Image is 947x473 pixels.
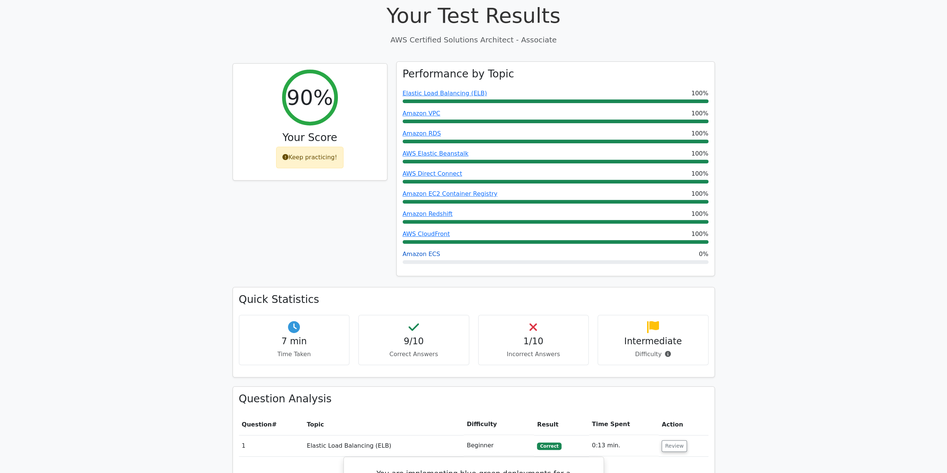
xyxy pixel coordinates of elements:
[403,230,450,237] a: AWS CloudFront
[464,414,534,435] th: Difficulty
[691,89,708,98] span: 100%
[403,190,498,197] a: Amazon EC2 Container Registry
[304,414,464,435] th: Topic
[484,336,583,347] h4: 1/10
[242,421,272,428] span: Question
[403,150,468,157] a: AWS Elastic Beanstalk
[691,109,708,118] span: 100%
[604,336,702,347] h4: Intermediate
[589,414,659,435] th: Time Spent
[589,435,659,456] td: 0:13 min.
[691,129,708,138] span: 100%
[365,350,463,359] p: Correct Answers
[691,169,708,178] span: 100%
[534,414,589,435] th: Result
[403,90,487,97] a: Elastic Load Balancing (ELB)
[276,147,343,168] div: Keep practicing!
[239,393,708,405] h3: Question Analysis
[287,85,333,110] h2: 90%
[403,210,453,217] a: Amazon Redshift
[365,336,463,347] h4: 9/10
[403,110,441,117] a: Amazon VPC
[239,131,381,144] h3: Your Score
[691,210,708,218] span: 100%
[233,3,715,28] h1: Your Test Results
[604,350,702,359] p: Difficulty
[691,149,708,158] span: 100%
[233,34,715,45] p: AWS Certified Solutions Architect - Associate
[403,250,440,258] a: Amazon ECS
[691,230,708,239] span: 100%
[484,350,583,359] p: Incorrect Answers
[403,130,441,137] a: Amazon RDS
[245,336,343,347] h4: 7 min
[403,170,462,177] a: AWS Direct Connect
[245,350,343,359] p: Time Taken
[239,293,708,306] h3: Quick Statistics
[691,189,708,198] span: 100%
[659,414,708,435] th: Action
[403,68,514,80] h3: Performance by Topic
[239,435,304,456] td: 1
[699,250,708,259] span: 0%
[464,435,534,456] td: Beginner
[304,435,464,456] td: Elastic Load Balancing (ELB)
[662,440,687,452] button: Review
[537,442,561,450] span: Correct
[239,414,304,435] th: #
